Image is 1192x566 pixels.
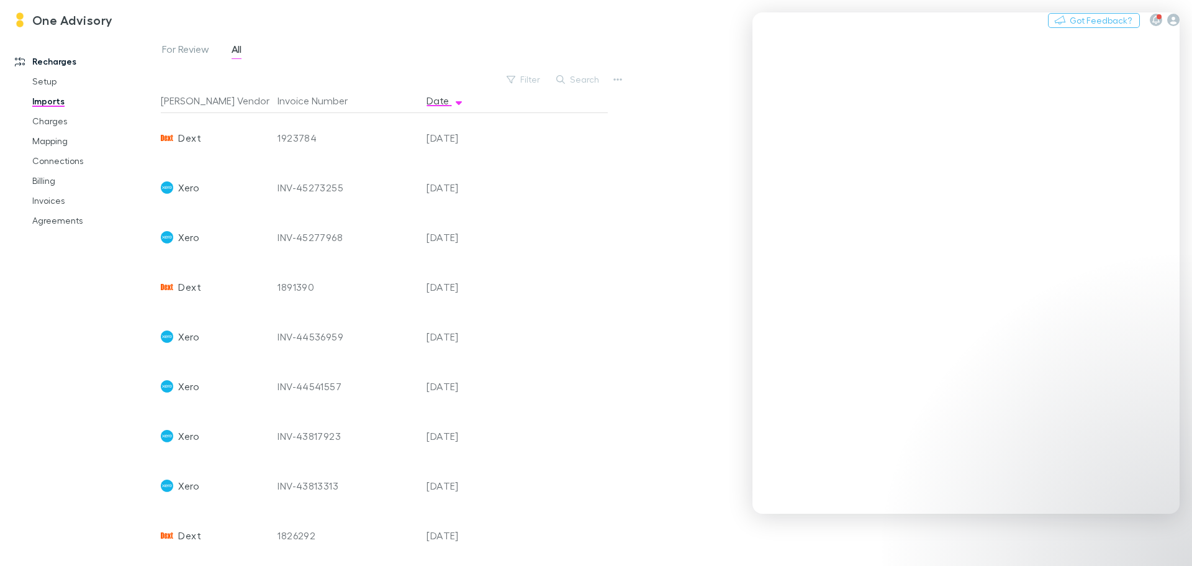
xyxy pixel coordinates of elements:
span: Dext [178,511,201,560]
div: [DATE] [422,511,496,560]
a: Setup [20,71,168,91]
a: Imports [20,91,168,111]
a: Connections [20,151,168,171]
span: Xero [178,163,199,212]
button: Filter [500,72,548,87]
button: [PERSON_NAME] Vendor [161,88,284,113]
div: [DATE] [422,312,496,362]
a: One Advisory [5,5,120,35]
span: Xero [178,411,199,461]
div: 1891390 [278,262,417,312]
img: One Advisory's Logo [12,12,27,27]
div: [DATE] [422,212,496,262]
div: INV-44541557 [278,362,417,411]
img: Xero's Logo [161,430,173,442]
div: INV-44536959 [278,312,417,362]
a: Mapping [20,131,168,151]
img: Xero's Logo [161,231,173,244]
div: [DATE] [422,411,496,461]
a: Invoices [20,191,168,211]
a: Charges [20,111,168,131]
img: Xero's Logo [161,181,173,194]
iframe: Intercom live chat [1150,524,1180,554]
iframe: Intercom live chat [752,12,1180,514]
a: Billing [20,171,168,191]
img: Dext's Logo [161,529,173,542]
span: All [232,43,242,59]
img: Xero's Logo [161,480,173,492]
img: Xero's Logo [161,380,173,393]
div: 1923784 [278,113,417,163]
span: Xero [178,362,199,411]
button: Search [550,72,607,87]
div: [DATE] [422,163,496,212]
div: INV-45273255 [278,163,417,212]
div: INV-43813313 [278,461,417,511]
span: Dext [178,113,201,163]
div: [DATE] [422,362,496,411]
img: Xero's Logo [161,331,173,343]
span: Xero [178,212,199,262]
span: Dext [178,262,201,312]
h3: One Advisory [32,12,113,27]
img: Dext's Logo [161,281,173,293]
button: Invoice Number [278,88,363,113]
div: INV-43817923 [278,411,417,461]
span: For Review [162,43,209,59]
span: Xero [178,312,199,362]
div: [DATE] [422,262,496,312]
button: Date [427,88,464,113]
a: Recharges [2,52,168,71]
div: [DATE] [422,461,496,511]
img: Dext's Logo [161,132,173,144]
div: [DATE] [422,113,496,163]
div: INV-45277968 [278,212,417,262]
a: Agreements [20,211,168,231]
div: 1826292 [278,511,417,560]
span: Xero [178,461,199,511]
